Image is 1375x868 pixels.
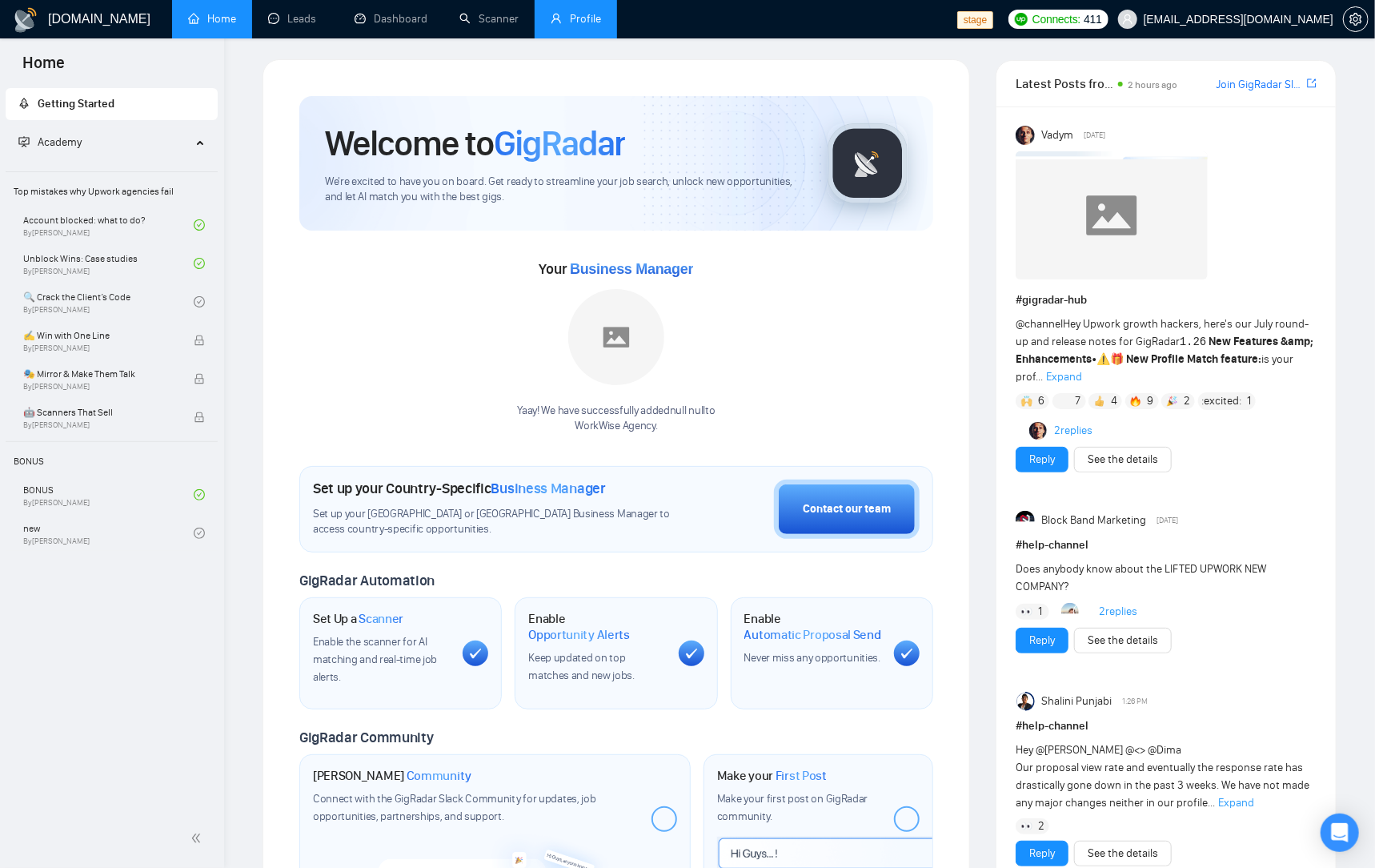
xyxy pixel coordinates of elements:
strong: New Profile Match feature: [1126,352,1261,366]
button: See the details [1074,447,1172,472]
span: Make your first post on GigRadar community. [717,792,868,823]
span: double-left [190,830,206,846]
span: Academy [18,135,82,149]
li: Getting Started [6,88,218,120]
span: 1:26 PM [1123,694,1149,709]
span: 2 [1038,818,1044,834]
span: Business Manager [570,261,693,277]
h1: Enable [744,611,881,642]
span: Opportunity Alerts [528,627,630,643]
span: 7 [1075,393,1080,409]
span: Getting Started [38,97,114,111]
span: Automatic Proposal Send [744,627,881,643]
span: rocket [18,98,30,109]
span: check-circle [194,258,205,269]
span: 🤖 Scanners That Sell [23,404,177,420]
a: export [1307,76,1317,91]
span: Connects: [1032,10,1080,28]
img: Vadym [1016,126,1035,145]
span: Hey Upwork growth hackers, here's our July round-up and release notes for GigRadar • is your prof... [1016,317,1314,384]
a: Account blocked: what to do?By[PERSON_NAME] [23,207,194,243]
span: export [1307,77,1317,90]
span: [DATE] [1084,128,1106,143]
h1: Set up your Country-Specific [313,480,606,497]
span: lock [194,373,205,384]
a: Reply [1029,632,1055,649]
span: 🎁 [1110,352,1124,366]
button: Reply [1016,447,1068,472]
span: 🎭 Mirror & Make Them Talk [23,366,177,382]
button: See the details [1074,628,1172,653]
span: setting [1344,13,1368,26]
span: We're excited to have you on board. Get ready to streamline your job search, unlock new opportuni... [325,175,802,205]
img: upwork-logo.png [1015,13,1028,26]
span: By [PERSON_NAME] [23,344,177,353]
span: ✍️ Win with One Line [23,328,177,344]
a: See the details [1088,632,1158,649]
span: Expand [1218,796,1254,810]
h1: # help-channel [1016,717,1317,735]
img: 🔥 [1130,396,1141,407]
a: See the details [1088,451,1158,468]
div: Contact our team [803,500,891,518]
div: Open Intercom Messenger [1321,814,1359,852]
a: searchScanner [459,12,519,26]
img: 🎉 [1167,396,1178,407]
img: ❤️ [1057,396,1068,407]
span: Connect with the GigRadar Slack Community for updates, job opportunities, partnerships, and support. [313,792,596,823]
h1: [PERSON_NAME] [313,768,471,784]
span: user [1122,14,1133,25]
img: Alex B [1016,422,1034,440]
span: Hey @[PERSON_NAME] @<> @Dima Our proposal view rate and eventually the response rate has drastica... [1016,743,1309,810]
span: Community [407,768,471,784]
span: Block Band Marketing [1042,512,1147,529]
a: 2replies [1055,423,1093,439]
span: GigRadar [494,122,625,165]
h1: # help-channel [1016,536,1317,554]
span: :excited: [1202,392,1242,410]
img: Adrien Foula [1074,603,1092,621]
span: check-circle [194,219,205,231]
span: 1 [1248,393,1252,409]
code: 1.26 [1180,336,1207,348]
a: Unblock Wins: Case studiesBy[PERSON_NAME] [23,246,194,281]
span: 1 [1038,604,1042,620]
a: Join GigRadar Slack Community [1217,76,1304,94]
a: dashboardDashboard [355,12,427,26]
a: Reply [1029,845,1055,862]
span: ⚠️ [1096,352,1110,366]
span: Never miss any opportunities. [744,651,880,665]
span: Latest Posts from the GigRadar Community [1016,74,1113,94]
a: newBy[PERSON_NAME] [23,516,194,551]
button: Contact our team [774,480,920,539]
span: BONUS [7,445,216,477]
img: placeholder.png [568,289,664,385]
span: 9 [1148,393,1154,409]
span: GigRadar Automation [299,572,435,589]
span: By [PERSON_NAME] [23,382,177,392]
img: gigradar-logo.png [828,123,908,203]
img: F09AC4U7ATU-image.png [1016,151,1208,279]
a: Reply [1029,451,1055,468]
h1: Welcome to [325,122,625,165]
h1: Enable [528,611,665,642]
h1: Set Up a [313,611,403,627]
span: Does anybody know about the LIFTED UPWORK NEW COMPANY? [1016,562,1266,593]
a: setting [1343,13,1369,26]
span: Academy [38,135,82,149]
span: Home [10,51,78,85]
span: GigRadar Community [299,729,434,746]
a: homeHome [188,12,236,26]
button: setting [1343,6,1369,32]
span: check-circle [194,296,205,307]
img: logo [13,7,38,33]
span: 411 [1084,10,1101,28]
a: 2replies [1100,604,1138,620]
button: Reply [1016,628,1068,653]
img: Joaquin Arcardini [1061,603,1079,621]
img: 👀 [1021,606,1032,617]
span: 6 [1038,393,1044,409]
img: Block Band Marketing [1016,511,1035,530]
button: Reply [1016,841,1068,866]
span: 4 [1111,393,1117,409]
